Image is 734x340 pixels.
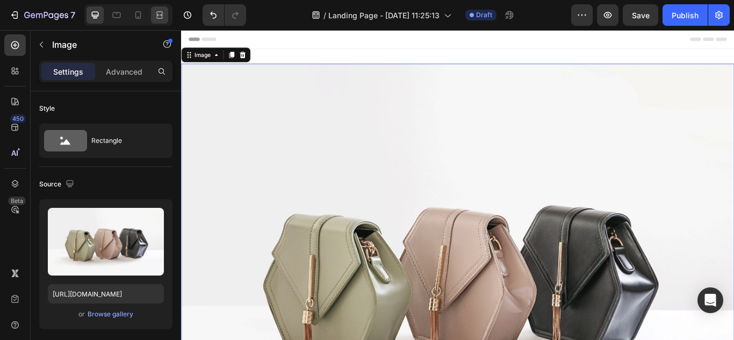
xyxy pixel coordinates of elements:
p: Settings [53,66,83,77]
div: Beta [8,197,26,205]
button: 7 [4,4,80,26]
img: preview-image [48,208,164,276]
iframe: Design area [181,30,734,340]
div: 450 [10,114,26,123]
span: Save [632,11,650,20]
span: Landing Page - [DATE] 11:25:13 [328,10,440,21]
button: Publish [663,4,708,26]
div: Source [39,177,76,192]
p: 7 [70,9,75,21]
span: or [78,308,85,321]
span: / [323,10,326,21]
div: Style [39,104,55,113]
div: Publish [672,10,699,21]
div: Undo/Redo [203,4,246,26]
button: Save [623,4,658,26]
div: Browse gallery [88,309,133,319]
p: Image [52,38,143,51]
span: Draft [476,10,492,20]
input: https://example.com/image.jpg [48,284,164,303]
div: Open Intercom Messenger [697,287,723,313]
button: Browse gallery [87,309,134,320]
p: Advanced [106,66,142,77]
div: Rectangle [91,128,157,153]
